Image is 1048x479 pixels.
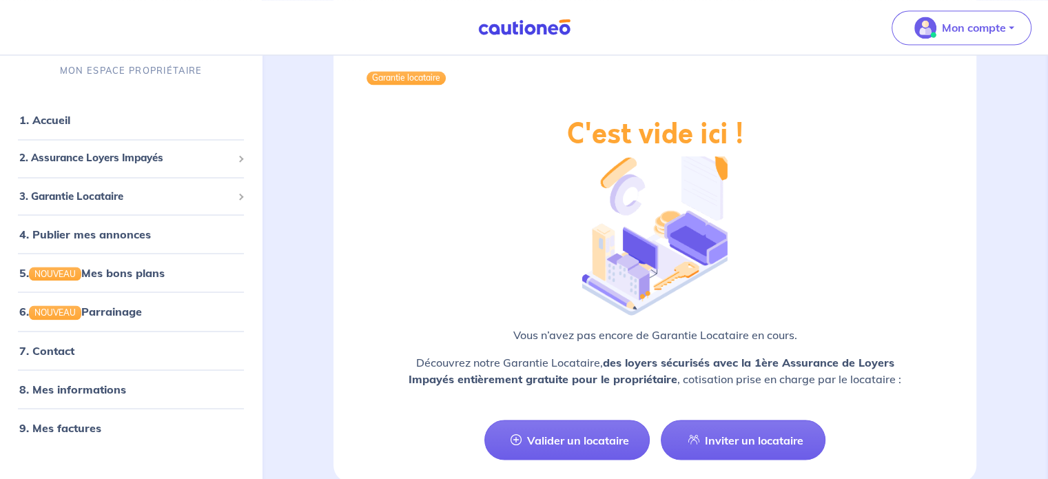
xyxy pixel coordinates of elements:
a: 8. Mes informations [19,382,126,396]
a: 5.NOUVEAUMes bons plans [19,266,165,280]
div: 2. Assurance Loyers Impayés [6,145,256,172]
p: Vous n’avez pas encore de Garantie Locataire en cours. [367,326,943,343]
div: 4. Publier mes annonces [6,221,256,248]
strong: des loyers sécurisés avec la 1ère Assurance de Loyers Impayés entièrement gratuite pour le propri... [409,355,894,385]
img: illu_account_valid_menu.svg [914,17,936,39]
img: Cautioneo [473,19,576,36]
a: 1. Accueil [19,114,70,128]
img: illu_empty_gl.png [582,145,727,315]
div: 5.NOUVEAUMes bons plans [6,259,256,287]
h2: C'est vide ici ! [567,118,743,151]
a: 6.NOUVEAUParrainage [19,305,142,318]
div: 9. Mes factures [6,414,256,441]
p: Découvrez notre Garantie Locataire, , cotisation prise en charge par le locataire : [367,354,943,387]
p: MON ESPACE PROPRIÉTAIRE [60,65,202,78]
div: 1. Accueil [6,107,256,134]
span: 2. Assurance Loyers Impayés [19,151,232,167]
button: illu_account_valid_menu.svgMon compte [892,10,1031,45]
div: 7. Contact [6,336,256,364]
div: 3. Garantie Locataire [6,183,256,210]
p: Mon compte [942,19,1006,36]
a: 4. Publier mes annonces [19,227,151,241]
span: 3. Garantie Locataire [19,188,232,204]
div: 8. Mes informations [6,375,256,402]
a: Inviter un locataire [661,420,826,460]
div: 6.NOUVEAUParrainage [6,298,256,325]
a: 9. Mes factures [19,420,101,434]
div: Garantie locataire [367,71,446,85]
a: Valider un locataire [484,420,650,460]
a: 7. Contact [19,343,74,357]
